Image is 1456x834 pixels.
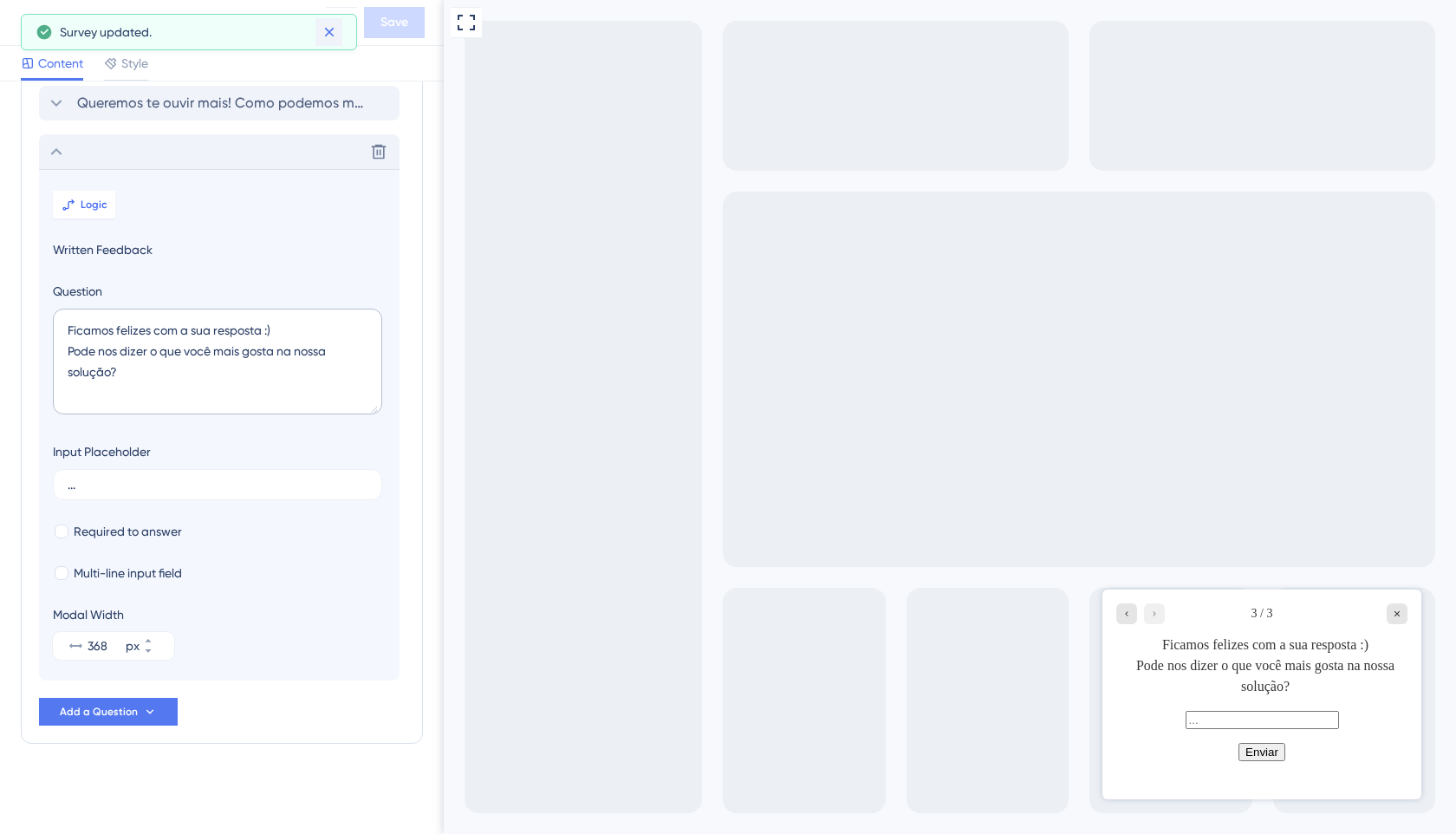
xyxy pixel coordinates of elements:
textarea: Ficamos felizes com a sua resposta :) Pode nos dizer o que você mais gosta na nossa solução? [53,309,382,414]
button: px [143,646,174,660]
button: px [143,632,174,646]
button: Logic [53,191,115,218]
div: Input Placeholder [53,441,151,462]
span: Multi-line input field [74,563,182,583]
span: Queremos te ouvir mais! Como podemos melhorar a solução para você? [77,93,363,114]
span: Style [121,53,148,74]
span: Written Feedback [53,239,386,260]
label: Question [53,281,386,302]
span: Content [38,53,83,74]
button: Save [364,7,425,38]
iframe: UserGuiding Survey [659,590,978,799]
div: [CSAT Pagamentos] Satisfação com produto. [55,10,319,35]
button: Add a Question [39,698,178,726]
span: Save [380,12,408,33]
input: px [88,635,122,656]
span: Required to answer [74,521,182,542]
input: Type a placeholder [68,479,367,491]
span: Add a Question [60,705,138,719]
div: px [126,635,140,656]
span: Logic [81,198,107,212]
div: Modal Width [53,604,174,625]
